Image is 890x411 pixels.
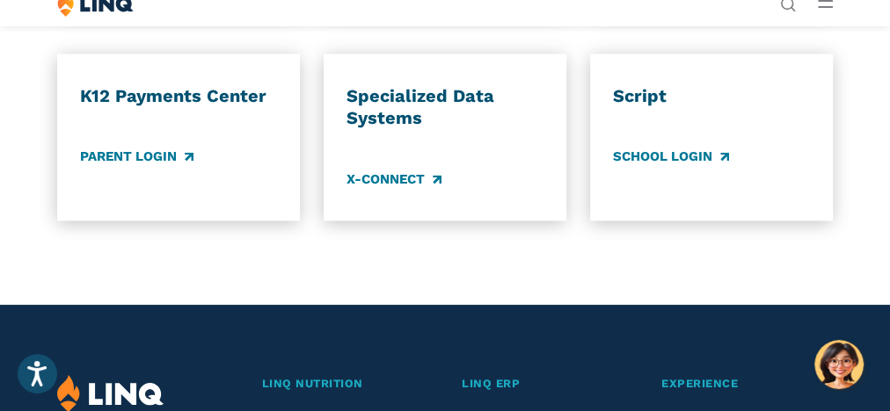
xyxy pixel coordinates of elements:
a: LINQ ERP [462,375,633,393]
a: School Login [613,147,728,166]
h3: Specialized Data Systems [347,85,543,130]
a: Parent Login [80,147,193,166]
a: Experience [661,375,833,393]
span: LINQ Nutrition [262,377,363,390]
h3: Script [613,85,809,108]
a: LINQ Nutrition [262,375,434,393]
span: Experience [661,377,738,390]
span: LINQ ERP [462,377,520,390]
button: Hello, have a question? Let’s chat. [814,340,864,389]
h3: K12 Payments Center [80,85,276,108]
a: X-Connect [347,169,441,189]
